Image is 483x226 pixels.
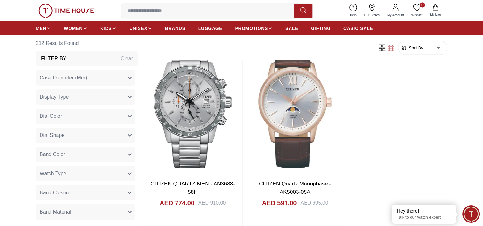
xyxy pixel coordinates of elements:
span: CASIO SALE [343,25,373,32]
span: My Bag [427,12,443,17]
a: Help [346,3,360,19]
img: ... [38,4,94,18]
a: SALE [285,23,298,34]
span: Wishlist [409,13,425,18]
span: Display Type [40,93,69,101]
span: Band Color [40,151,65,158]
button: My Bag [426,3,445,18]
div: Hey there! [397,208,451,214]
img: CITIZEN Quartz Moonphase - AK5003-05A [245,44,344,175]
h4: AED 774.00 [160,199,194,207]
a: WOMEN [64,23,87,34]
img: CITIZEN QUARTZ MEN - AN3688-58H [143,44,242,175]
p: Talk to our watch expert! [397,215,451,220]
a: CITIZEN QUARTZ MEN - AN3688-58H [151,181,235,195]
a: Our Stores [360,3,383,19]
button: Band Closure [36,185,135,200]
a: BRANDS [165,23,185,34]
h6: 212 Results Found [36,36,138,51]
span: WOMEN [64,25,83,32]
a: PROMOTIONS [235,23,273,34]
button: Case Diameter (Mm) [36,70,135,86]
span: GIFTING [311,25,331,32]
span: Our Stores [362,13,382,18]
span: MEN [36,25,46,32]
button: Display Type [36,89,135,105]
span: Watch Type [40,170,66,177]
span: KIDS [100,25,112,32]
a: CITIZEN Quartz Moonphase - AK5003-05A [259,181,331,195]
h4: AED 591.00 [262,199,297,207]
div: AED 695.00 [300,199,328,207]
span: Case Diameter (Mm) [40,74,87,82]
button: Band Color [36,147,135,162]
span: Dial Color [40,112,62,120]
span: Sort By: [407,45,425,51]
span: My Account [385,13,406,18]
span: Band Closure [40,189,71,197]
span: Band Material [40,208,71,216]
span: UNISEX [129,25,147,32]
a: 0Wishlist [408,3,426,19]
button: Dial Color [36,109,135,124]
div: Clear [121,55,133,63]
button: Sort By: [401,45,425,51]
h3: Filter By [41,55,66,63]
span: PROMOTIONS [235,25,268,32]
span: 0 [420,3,425,8]
div: Chat Widget [462,205,480,223]
span: Help [347,13,359,18]
span: LUGGAGE [198,25,223,32]
button: Watch Type [36,166,135,181]
a: LUGGAGE [198,23,223,34]
a: UNISEX [129,23,152,34]
span: SALE [285,25,298,32]
a: MEN [36,23,51,34]
a: CASIO SALE [343,23,373,34]
div: AED 910.00 [198,199,226,207]
span: BRANDS [165,25,185,32]
span: Dial Shape [40,132,64,139]
a: GIFTING [311,23,331,34]
button: Band Material [36,204,135,220]
a: KIDS [100,23,117,34]
button: Dial Shape [36,128,135,143]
